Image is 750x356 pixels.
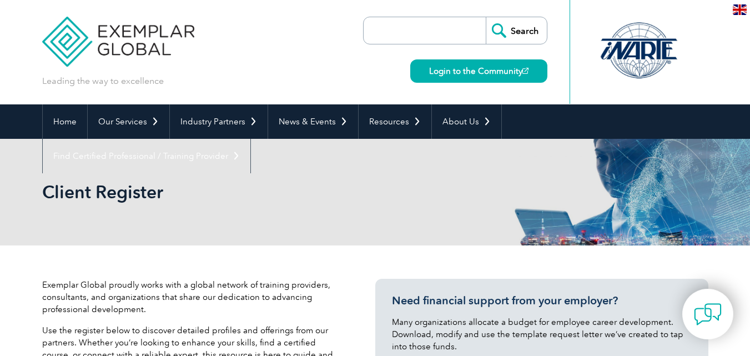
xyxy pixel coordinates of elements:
a: News & Events [268,104,358,139]
a: Find Certified Professional / Training Provider [43,139,250,173]
h2: Client Register [42,183,509,201]
img: open_square.png [522,68,528,74]
img: en [733,4,747,15]
a: Industry Partners [170,104,268,139]
a: Resources [359,104,431,139]
input: Search [486,17,547,44]
h3: Need financial support from your employer? [392,294,692,308]
a: About Us [432,104,501,139]
a: Our Services [88,104,169,139]
p: Exemplar Global proudly works with a global network of training providers, consultants, and organ... [42,279,342,315]
p: Many organizations allocate a budget for employee career development. Download, modify and use th... [392,316,692,353]
p: Leading the way to excellence [42,75,164,87]
a: Home [43,104,87,139]
img: contact-chat.png [694,300,722,328]
a: Login to the Community [410,59,547,83]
